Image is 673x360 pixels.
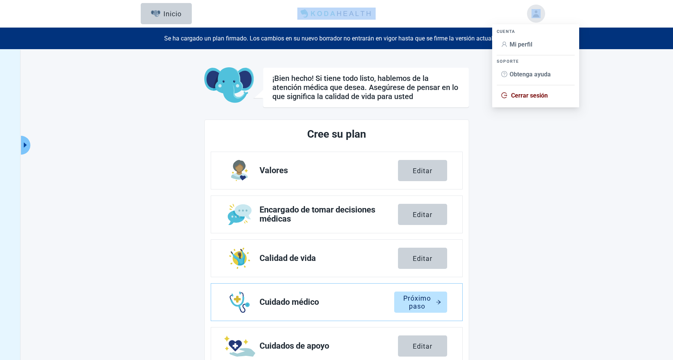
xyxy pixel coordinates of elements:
[398,335,447,357] button: Editar
[527,5,545,23] button: Toggle account menu
[497,59,575,64] div: SOPORTE
[413,254,432,262] div: Editar
[260,205,398,223] span: Encargado de tomar decisiones médicas
[211,152,462,189] a: Editar Valores section
[151,10,182,17] div: Inicio
[204,67,254,104] img: Koda Elephant
[501,92,507,98] span: logout
[211,284,462,321] a: Editar Cuidado médico section
[151,10,160,17] img: Elephant
[413,167,432,174] div: Editar
[511,92,548,99] span: Cerrar sesión
[211,196,462,233] a: Editar Encargado de tomar decisiones médicas section
[21,136,30,155] button: Ampliar el menú
[501,41,507,47] span: user
[239,126,434,143] h2: Cree su plan
[413,211,432,218] div: Editar
[272,74,460,101] h1: ¡Bien hecho! Si tiene todo listo, hablemos de la atención médica que desea. Asegúrese de pensar e...
[260,254,398,263] span: Calidad de vida
[297,8,375,20] img: Koda Health
[260,298,394,307] span: Cuidado médico
[211,240,462,277] a: Editar Calidad de vida section
[394,292,447,313] button: Próximo pasoarrow-right
[497,29,575,34] div: CUENTA
[501,71,507,77] span: question-circle
[141,3,192,24] button: ElephantInicio
[398,160,447,181] button: Editar
[436,299,441,305] span: arrow-right
[260,166,398,175] span: Valores
[413,342,432,350] div: Editar
[510,71,551,78] span: Obtenga ayuda
[260,341,398,351] span: Cuidados de apoyo
[398,248,447,269] button: Editar
[22,141,29,149] span: caret-right
[492,24,579,107] ul: Account menu
[510,41,532,48] span: Mi perfil
[398,204,447,225] button: Editar
[400,298,441,306] div: Próximo paso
